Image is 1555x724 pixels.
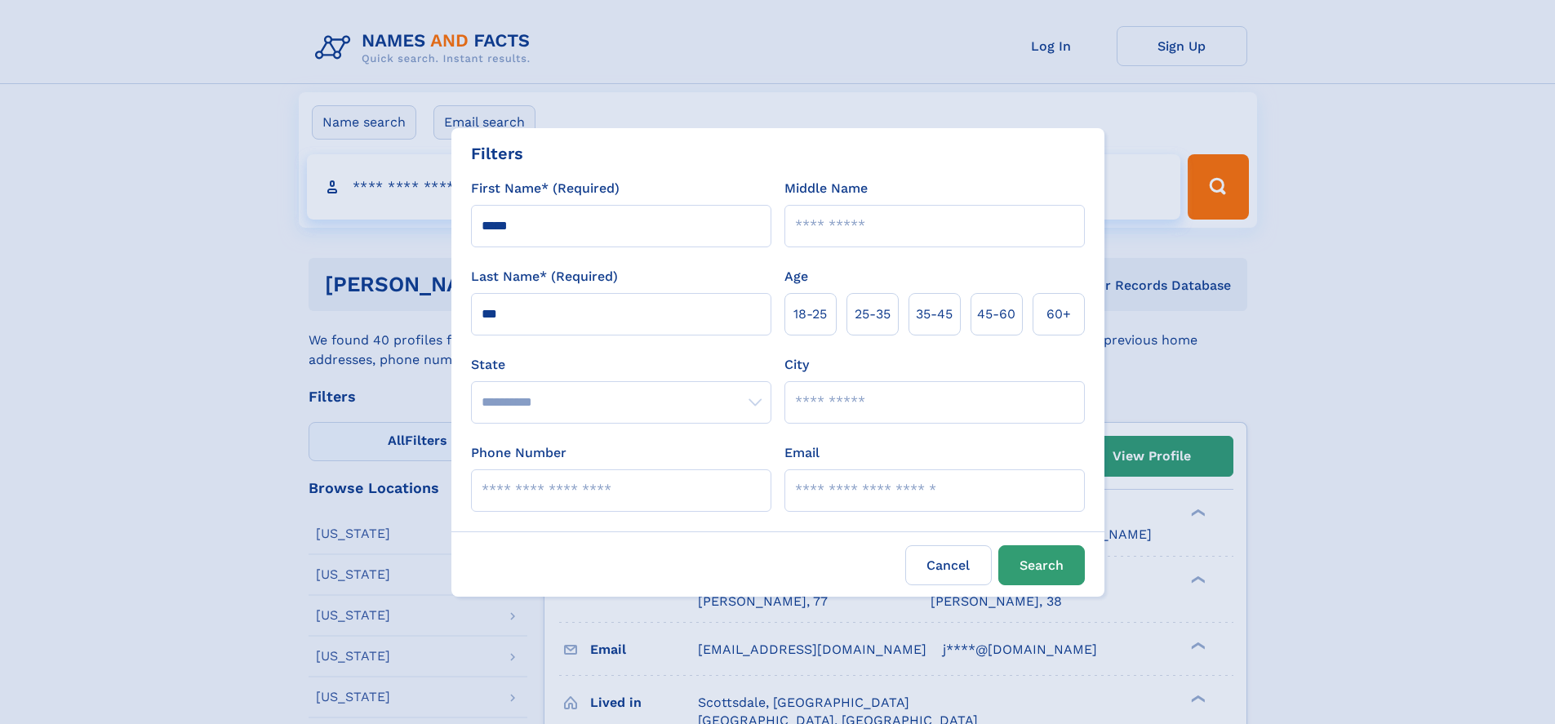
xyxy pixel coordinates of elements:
[784,267,808,286] label: Age
[1046,304,1071,324] span: 60+
[784,355,809,375] label: City
[471,355,771,375] label: State
[471,179,620,198] label: First Name* (Required)
[471,443,566,463] label: Phone Number
[784,179,868,198] label: Middle Name
[905,545,992,585] label: Cancel
[855,304,891,324] span: 25‑35
[784,443,820,463] label: Email
[471,141,523,166] div: Filters
[916,304,953,324] span: 35‑45
[471,267,618,286] label: Last Name* (Required)
[977,304,1015,324] span: 45‑60
[998,545,1085,585] button: Search
[793,304,827,324] span: 18‑25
